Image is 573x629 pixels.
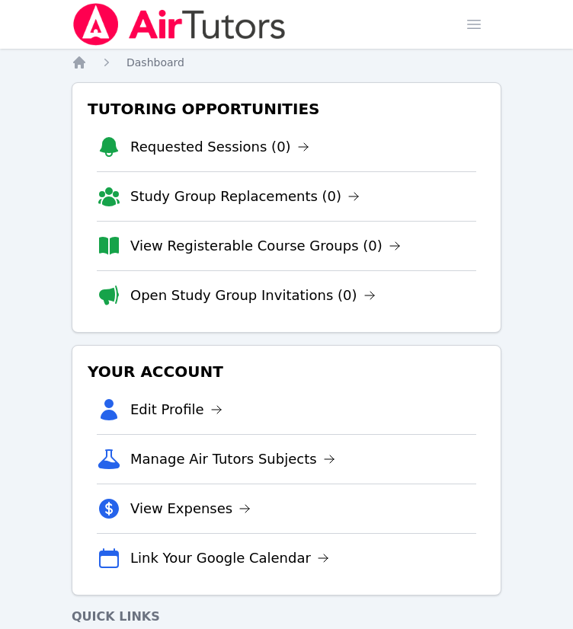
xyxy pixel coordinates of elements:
a: Manage Air Tutors Subjects [130,449,335,470]
nav: Breadcrumb [72,55,501,70]
a: View Expenses [130,498,251,519]
a: Dashboard [126,55,184,70]
span: Dashboard [126,56,184,69]
a: Edit Profile [130,399,222,420]
h4: Quick Links [72,608,501,626]
h3: Your Account [85,358,488,385]
a: Link Your Google Calendar [130,548,329,569]
img: Air Tutors [72,3,287,46]
a: Open Study Group Invitations (0) [130,285,376,306]
h3: Tutoring Opportunities [85,95,488,123]
a: Requested Sessions (0) [130,136,309,158]
a: View Registerable Course Groups (0) [130,235,401,257]
a: Study Group Replacements (0) [130,186,360,207]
